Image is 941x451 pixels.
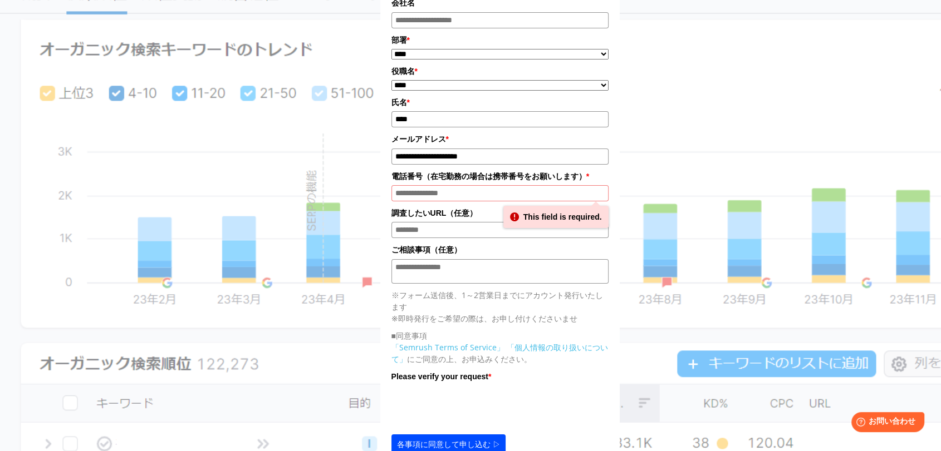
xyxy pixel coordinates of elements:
label: Please verify your request [391,370,609,383]
label: メールアドレス [391,133,609,145]
a: 「Semrush Terms of Service」 [391,342,504,353]
label: 電話番号（在宅勤務の場合は携帯番号をお願いします） [391,170,609,182]
iframe: reCAPTCHA [391,385,561,429]
div: This field is required. [503,206,609,228]
iframe: Help widget launcher [842,408,929,439]
label: 部署 [391,34,609,46]
p: にご同意の上、お申込みください。 [391,341,609,365]
label: 役職名 [391,65,609,77]
p: ※フォーム送信後、1～2営業日までにアカウント発行いたします ※即時発行をご希望の際は、お申し付けくださいませ [391,289,609,324]
a: 「個人情報の取り扱いについて」 [391,342,608,364]
label: ご相談事項（任意） [391,244,609,256]
p: ■同意事項 [391,330,609,341]
label: 調査したいURL（任意） [391,207,609,219]
label: 氏名 [391,96,609,108]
